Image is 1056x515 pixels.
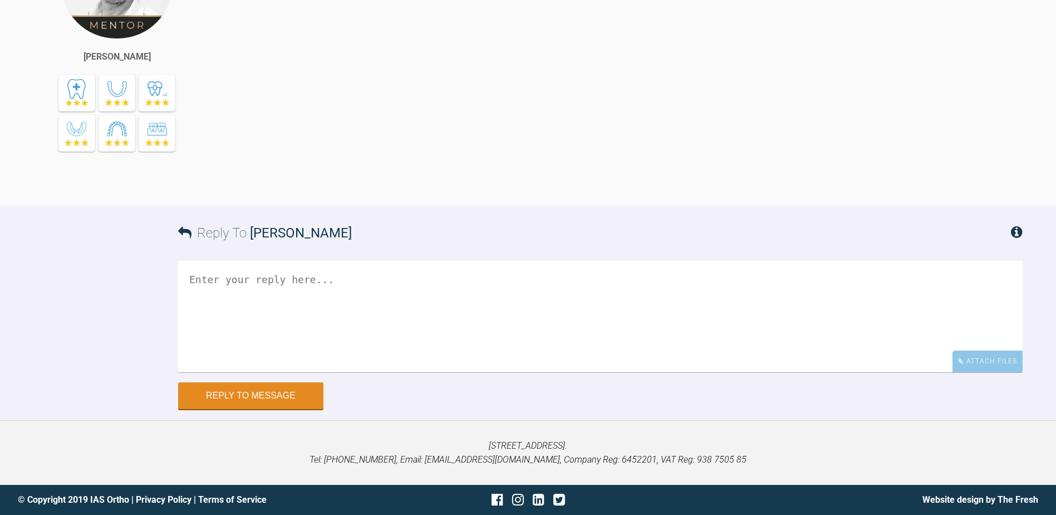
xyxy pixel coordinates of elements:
[178,382,323,409] button: Reply to Message
[952,351,1023,372] div: Attach Files
[84,50,151,64] div: [PERSON_NAME]
[178,222,352,244] h3: Reply To
[922,494,1038,505] a: Website design by The Fresh
[136,494,191,505] a: Privacy Policy
[198,494,267,505] a: Terms of Service
[250,225,352,241] span: [PERSON_NAME]
[18,493,358,507] div: © Copyright 2019 IAS Ortho | |
[18,439,1038,467] p: [STREET_ADDRESS]. Tel: [PHONE_NUMBER], Email: [EMAIL_ADDRESS][DOMAIN_NAME], Company Reg: 6452201,...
